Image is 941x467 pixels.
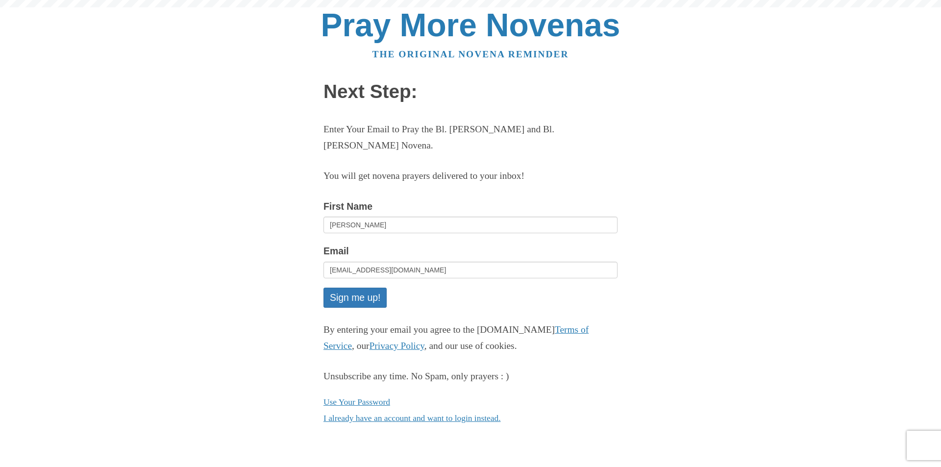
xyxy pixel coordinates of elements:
a: Privacy Policy [370,341,424,351]
h1: Next Step: [323,81,618,102]
label: First Name [323,198,372,215]
div: Unsubscribe any time. No Spam, only prayers : ) [323,369,618,385]
label: Email [323,243,349,259]
p: Enter Your Email to Pray the Bl. [PERSON_NAME] and Bl. [PERSON_NAME] Novena. [323,122,618,154]
p: By entering your email you agree to the [DOMAIN_NAME] , our , and our use of cookies. [323,322,618,354]
a: The original novena reminder [372,49,569,59]
a: I already have an account and want to login instead. [323,413,501,423]
input: Optional [323,217,618,233]
a: Use Your Password [323,397,390,407]
button: Sign me up! [323,288,387,308]
p: You will get novena prayers delivered to your inbox! [323,168,618,184]
a: Pray More Novenas [321,7,620,43]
